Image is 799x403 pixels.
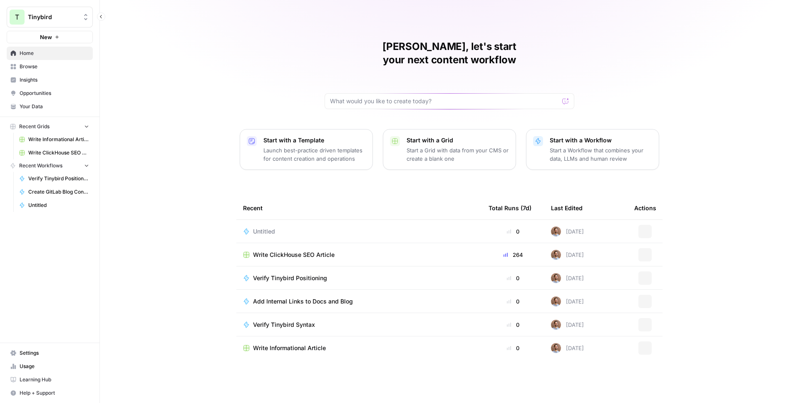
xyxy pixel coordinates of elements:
a: Verify Tinybird Syntax [243,321,475,329]
img: gef2ytkhegqpffdjh327ieo9dxmy [551,226,561,236]
span: Write Informational Article [28,136,89,143]
div: [DATE] [551,296,584,306]
span: Settings [20,349,89,357]
span: Add Internal Links to Docs and Blog [253,297,353,306]
span: Learning Hub [20,376,89,383]
a: Browse [7,60,93,73]
span: Opportunities [20,90,89,97]
div: 0 [489,274,538,282]
button: Start with a WorkflowStart a Workflow that combines your data, LLMs and human review [526,129,659,170]
p: Launch best-practice driven templates for content creation and operations [263,146,366,163]
p: Start a Grid with data from your CMS or create a blank one [407,146,509,163]
a: Opportunities [7,87,93,100]
div: 0 [489,344,538,352]
button: Recent Workflows [7,159,93,172]
span: Write Informational Article [253,344,326,352]
div: [DATE] [551,343,584,353]
img: gef2ytkhegqpffdjh327ieo9dxmy [551,320,561,330]
span: Home [20,50,89,57]
a: Write ClickHouse SEO Article [243,251,475,259]
button: Workspace: Tinybird [7,7,93,27]
span: Usage [20,363,89,370]
div: [DATE] [551,250,584,260]
a: Write Informational Article [15,133,93,146]
a: Write Informational Article [243,344,475,352]
div: Recent [243,197,475,219]
p: Start with a Workflow [550,136,652,144]
div: [DATE] [551,226,584,236]
span: Help + Support [20,389,89,397]
span: Verify Tinybird Syntax [253,321,315,329]
div: Last Edited [551,197,583,219]
span: New [40,33,52,41]
div: 0 [489,227,538,236]
a: Verify Tinybird Positioning [15,172,93,185]
span: Verify Tinybird Positioning [28,175,89,182]
a: Untitled [243,227,475,236]
img: gef2ytkhegqpffdjh327ieo9dxmy [551,273,561,283]
p: Start with a Grid [407,136,509,144]
div: Total Runs (7d) [489,197,531,219]
div: 0 [489,321,538,329]
div: 0 [489,297,538,306]
span: Recent Grids [19,123,50,130]
span: Untitled [253,227,275,236]
a: Settings [7,346,93,360]
button: Help + Support [7,386,93,400]
a: Add Internal Links to Docs and Blog [243,297,475,306]
a: Untitled [15,199,93,212]
div: [DATE] [551,320,584,330]
input: What would you like to create today? [330,97,559,105]
a: Learning Hub [7,373,93,386]
a: Home [7,47,93,60]
div: 264 [489,251,538,259]
div: Actions [634,197,656,219]
span: Tinybird [28,13,78,21]
button: Recent Grids [7,120,93,133]
span: Write ClickHouse SEO Article [253,251,335,259]
a: Insights [7,73,93,87]
span: Verify Tinybird Positioning [253,274,327,282]
button: Start with a GridStart a Grid with data from your CMS or create a blank one [383,129,516,170]
img: gef2ytkhegqpffdjh327ieo9dxmy [551,296,561,306]
p: Start a Workflow that combines your data, LLMs and human review [550,146,652,163]
a: Usage [7,360,93,373]
span: Insights [20,76,89,84]
span: Untitled [28,201,89,209]
span: Create GitLab Blog Content MR [28,188,89,196]
img: gef2ytkhegqpffdjh327ieo9dxmy [551,343,561,353]
a: Create GitLab Blog Content MR [15,185,93,199]
div: [DATE] [551,273,584,283]
img: gef2ytkhegqpffdjh327ieo9dxmy [551,250,561,260]
span: Write ClickHouse SEO Article [28,149,89,157]
span: Your Data [20,103,89,110]
button: Start with a TemplateLaunch best-practice driven templates for content creation and operations [240,129,373,170]
p: Start with a Template [263,136,366,144]
span: T [15,12,19,22]
a: Write ClickHouse SEO Article [15,146,93,159]
span: Recent Workflows [19,162,62,169]
button: New [7,31,93,43]
a: Your Data [7,100,93,113]
span: Browse [20,63,89,70]
h1: [PERSON_NAME], let's start your next content workflow [325,40,574,67]
a: Verify Tinybird Positioning [243,274,475,282]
